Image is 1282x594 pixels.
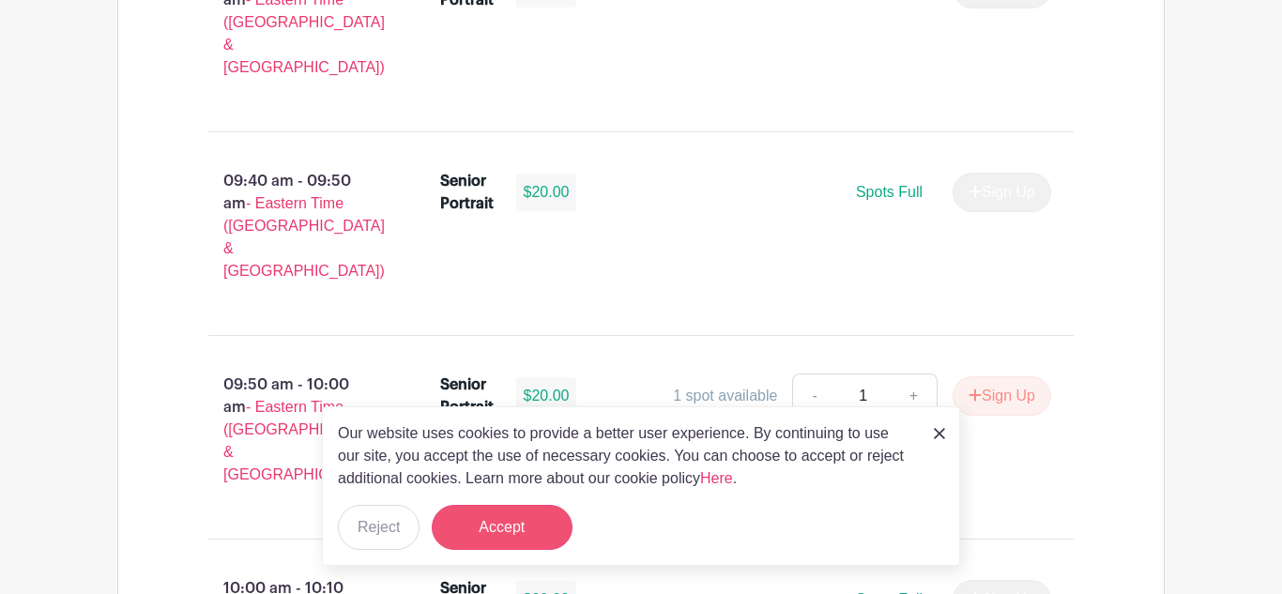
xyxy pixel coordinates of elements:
[934,428,945,439] img: close_button-5f87c8562297e5c2d7936805f587ecaba9071eb48480494691a3f1689db116b3.svg
[432,505,572,550] button: Accept
[516,174,577,211] div: $20.00
[700,470,733,486] a: Here
[178,162,410,290] p: 09:40 am - 09:50 am
[338,422,914,490] p: Our website uses cookies to provide a better user experience. By continuing to use our site, you ...
[953,376,1051,416] button: Sign Up
[856,184,923,200] span: Spots Full
[673,385,777,407] div: 1 spot available
[178,366,410,494] p: 09:50 am - 10:00 am
[440,373,494,419] div: Senior Portrait
[891,373,938,419] a: +
[223,399,385,482] span: - Eastern Time ([GEOGRAPHIC_DATA] & [GEOGRAPHIC_DATA])
[516,377,577,415] div: $20.00
[792,373,835,419] a: -
[223,195,385,279] span: - Eastern Time ([GEOGRAPHIC_DATA] & [GEOGRAPHIC_DATA])
[338,505,420,550] button: Reject
[440,170,494,215] div: Senior Portrait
